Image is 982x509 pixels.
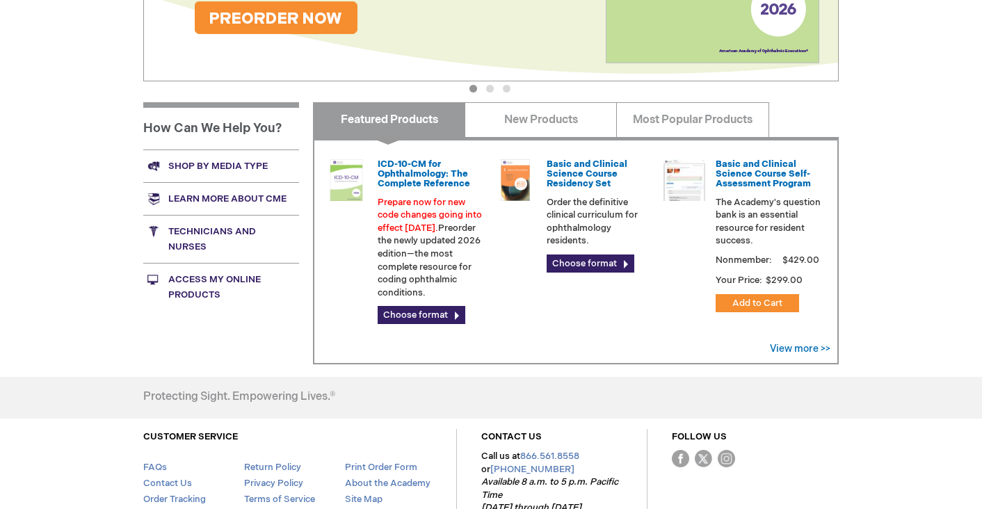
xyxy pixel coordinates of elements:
[143,462,167,473] a: FAQs
[672,450,689,467] img: Facebook
[716,252,772,269] strong: Nonmember:
[672,431,727,442] a: FOLLOW US
[716,275,762,286] strong: Your Price:
[764,275,805,286] span: $299.00
[244,494,315,505] a: Terms of Service
[616,102,768,137] a: Most Popular Products
[481,431,542,442] a: CONTACT US
[345,462,417,473] a: Print Order Form
[143,494,206,505] a: Order Tracking
[695,450,712,467] img: Twitter
[465,102,617,137] a: New Products
[716,294,799,312] button: Add to Cart
[143,391,335,403] h4: Protecting Sight. Empowering Lives.®
[313,102,465,137] a: Featured Products
[716,196,821,248] p: The Academy's question bank is an essential resource for resident success.
[378,197,482,234] font: Prepare now for new code changes going into effect [DATE].
[490,464,574,475] a: [PHONE_NUMBER]
[345,478,430,489] a: About the Academy
[494,159,536,201] img: 02850963u_47.png
[244,478,303,489] a: Privacy Policy
[503,85,510,92] button: 3 of 3
[325,159,367,201] img: 0120008u_42.png
[378,196,483,300] p: Preorder the newly updated 2026 edition—the most complete resource for coding ophthalmic conditions.
[143,263,299,311] a: Access My Online Products
[143,102,299,150] h1: How Can We Help You?
[244,462,301,473] a: Return Policy
[780,255,821,266] span: $429.00
[378,306,465,324] a: Choose format
[718,450,735,467] img: instagram
[486,85,494,92] button: 2 of 3
[378,159,470,190] a: ICD-10-CM for Ophthalmology: The Complete Reference
[770,343,830,355] a: View more >>
[143,431,238,442] a: CUSTOMER SERVICE
[547,159,627,190] a: Basic and Clinical Science Course Residency Set
[345,494,383,505] a: Site Map
[547,255,634,273] a: Choose format
[663,159,705,201] img: bcscself_20.jpg
[143,215,299,263] a: Technicians and nurses
[143,478,192,489] a: Contact Us
[732,298,782,309] span: Add to Cart
[469,85,477,92] button: 1 of 3
[143,182,299,215] a: Learn more about CME
[716,159,811,190] a: Basic and Clinical Science Course Self-Assessment Program
[520,451,579,462] a: 866.561.8558
[547,196,652,248] p: Order the definitive clinical curriculum for ophthalmology residents.
[143,150,299,182] a: Shop by media type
